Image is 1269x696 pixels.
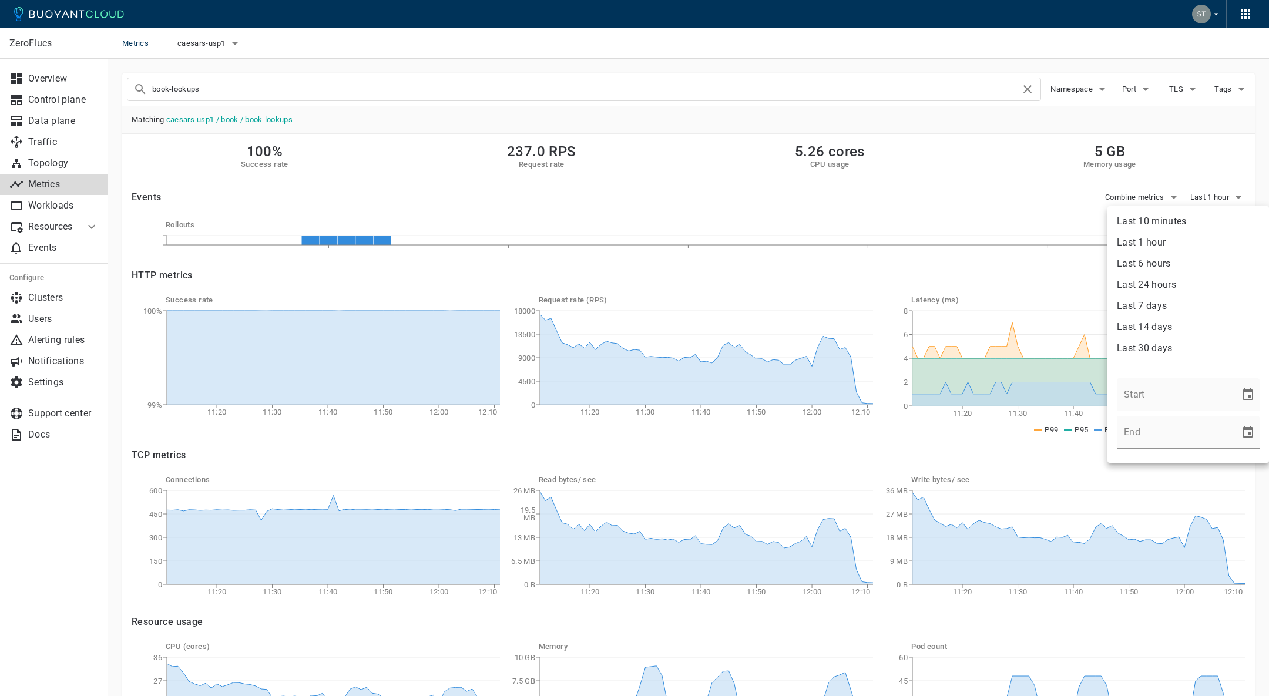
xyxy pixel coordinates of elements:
[1107,317,1269,338] li: Last 14 days
[1117,378,1231,411] input: mm/dd/yyyy hh:mm (a|p)m
[1107,274,1269,295] li: Last 24 hours
[1117,416,1231,449] input: mm/dd/yyyy hh:mm (a|p)m
[1107,211,1269,232] li: Last 10 minutes
[1236,383,1260,406] button: Choose date
[1236,421,1260,444] button: Choose date
[1107,295,1269,317] li: Last 7 days
[1107,253,1269,274] li: Last 6 hours
[1107,232,1269,253] li: Last 1 hour
[1107,338,1269,359] li: Last 30 days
